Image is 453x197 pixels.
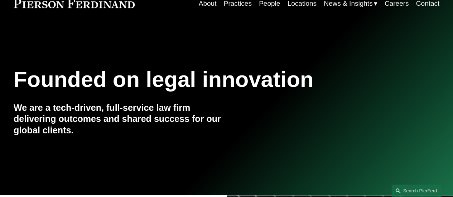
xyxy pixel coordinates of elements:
h1: Founded on legal innovation [14,67,368,92]
h4: We are a tech-driven, full-service law firm delivering outcomes and shared success for our global... [14,102,227,137]
a: Search this site [391,184,442,197]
